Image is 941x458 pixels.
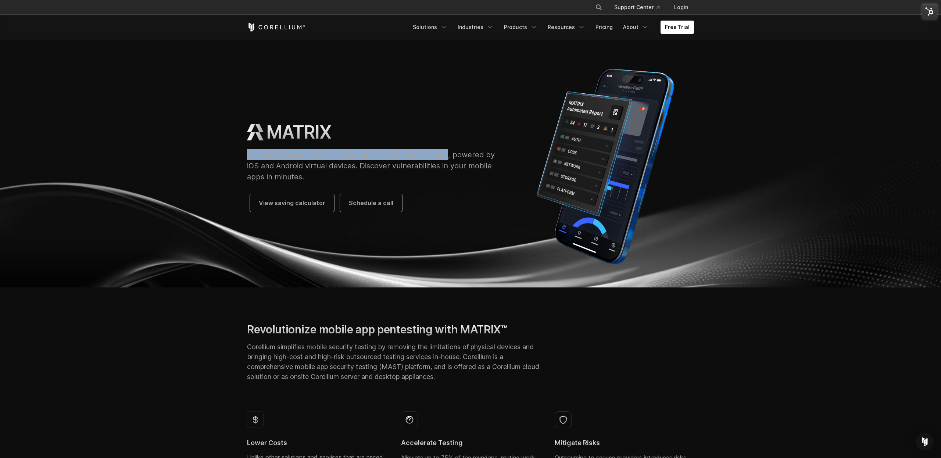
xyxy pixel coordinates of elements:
[500,21,542,34] a: Products
[555,439,694,447] h4: Mitigate Risks
[591,21,617,34] a: Pricing
[247,342,540,382] p: Corellium simplifies mobile security testing by removing the limitations of physical devices and ...
[247,149,502,182] p: Automated security testing and reporting for mobile apps, powered by iOS and Android virtual devi...
[586,1,694,14] div: Navigation Menu
[922,4,937,19] img: HubSpot Tools Menu Toggle
[259,198,325,207] span: View saving calculator
[340,194,402,212] a: Schedule a call
[247,124,264,140] img: MATRIX Logo
[619,21,653,34] a: About
[555,411,572,428] img: shield-02 (1)
[401,439,540,447] h4: Accelerate Testing
[453,21,498,34] a: Industries
[516,63,694,269] img: Corellium MATRIX automated report on iPhone showing app vulnerability test results across securit...
[250,194,334,212] a: View saving calculator
[247,323,540,336] h2: Revolutionize mobile app pentesting with MATRIX™
[349,198,393,207] span: Schedule a call
[592,1,605,14] button: Search
[401,411,418,428] img: icon--meter
[543,21,590,34] a: Resources
[247,23,305,32] a: Corellium Home
[661,21,694,34] a: Free Trial
[247,439,386,447] h4: Lower Costs
[247,411,264,428] img: icon--money
[668,1,694,14] a: Login
[266,121,331,143] h1: MATRIX
[408,21,452,34] a: Solutions
[916,433,934,451] div: Open Intercom Messenger
[608,1,665,14] a: Support Center
[408,21,694,34] div: Navigation Menu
